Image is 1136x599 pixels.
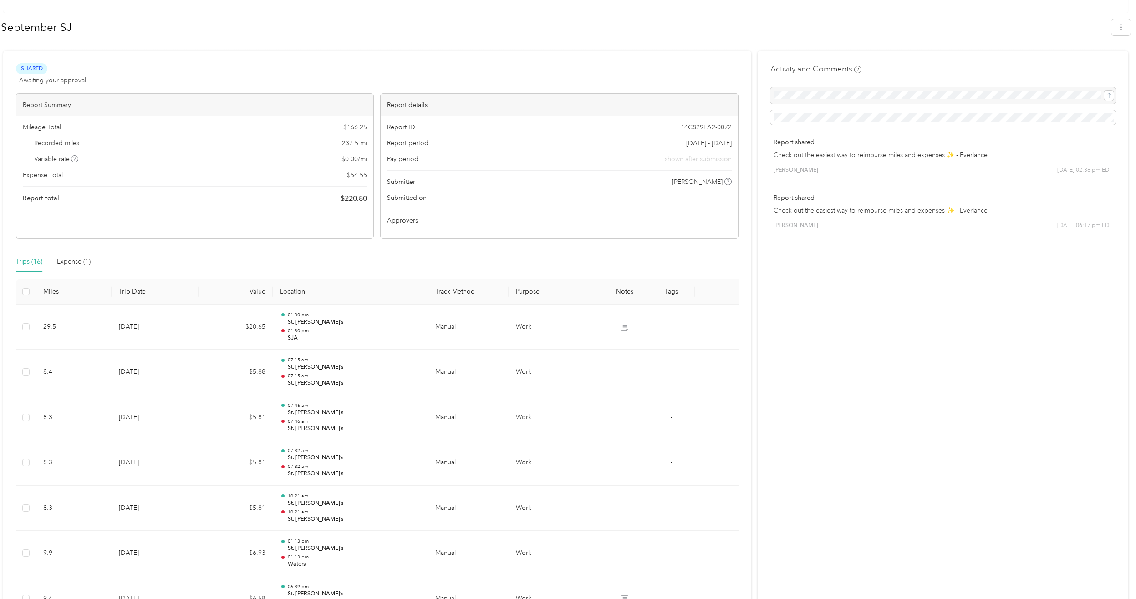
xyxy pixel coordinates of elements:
[730,193,732,203] span: -
[288,463,421,470] p: 07:32 am
[112,486,199,531] td: [DATE]
[288,447,421,454] p: 07:32 am
[288,538,421,544] p: 01:13 pm
[288,493,421,499] p: 10:21 am
[273,279,428,305] th: Location
[288,334,421,342] p: SJA
[341,154,367,164] span: $ 0.00 / mi
[428,440,509,486] td: Manual
[648,279,695,305] th: Tags
[774,150,1112,160] p: Check out the easiest way to reimburse miles and expenses ✨ - Everlance
[288,379,421,387] p: St. [PERSON_NAME]’s
[288,318,421,326] p: St. [PERSON_NAME]’s
[509,279,601,305] th: Purpose
[1057,222,1112,230] span: [DATE] 06:17 pm EDT
[509,305,601,350] td: Work
[387,122,415,132] span: Report ID
[774,206,1112,215] p: Check out the easiest way to reimburse miles and expenses ✨ - Everlance
[428,279,509,305] th: Track Method
[288,544,421,553] p: St. [PERSON_NAME]’s
[428,395,509,441] td: Manual
[112,305,199,350] td: [DATE]
[288,328,421,334] p: 01:30 pm
[428,305,509,350] td: Manual
[681,122,732,132] span: 14C829EA2-0072
[509,350,601,395] td: Work
[288,470,421,478] p: St. [PERSON_NAME]’s
[770,63,861,75] h4: Activity and Comments
[288,312,421,318] p: 01:30 pm
[671,413,672,421] span: -
[509,531,601,576] td: Work
[288,363,421,371] p: St. [PERSON_NAME]’s
[288,357,421,363] p: 07:15 am
[199,440,273,486] td: $5.81
[288,515,421,523] p: St. [PERSON_NAME]’s
[112,350,199,395] td: [DATE]
[1,16,1105,38] h1: September SJ
[288,584,421,590] p: 06:39 pm
[16,94,373,116] div: Report Summary
[774,166,818,174] span: [PERSON_NAME]
[387,177,415,187] span: Submitter
[671,368,672,376] span: -
[428,486,509,531] td: Manual
[199,395,273,441] td: $5.81
[36,531,112,576] td: 9.9
[387,154,418,164] span: Pay period
[665,154,732,164] span: shown after submission
[509,440,601,486] td: Work
[341,193,367,204] span: $ 220.80
[601,279,648,305] th: Notes
[36,486,112,531] td: 8.3
[36,350,112,395] td: 8.4
[387,193,427,203] span: Submitted on
[23,122,61,132] span: Mileage Total
[288,418,421,425] p: 07:46 am
[199,305,273,350] td: $20.65
[342,138,367,148] span: 237.5 mi
[19,76,86,85] span: Awaiting your approval
[112,395,199,441] td: [DATE]
[428,531,509,576] td: Manual
[288,499,421,508] p: St. [PERSON_NAME]’s
[288,560,421,569] p: Waters
[774,193,1112,203] p: Report shared
[343,122,367,132] span: $ 166.25
[112,440,199,486] td: [DATE]
[288,402,421,409] p: 07:46 am
[288,409,421,417] p: St. [PERSON_NAME]’s
[199,350,273,395] td: $5.88
[774,222,818,230] span: [PERSON_NAME]
[387,138,428,148] span: Report period
[36,279,112,305] th: Miles
[112,531,199,576] td: [DATE]
[671,323,672,330] span: -
[16,63,47,74] span: Shared
[199,531,273,576] td: $6.93
[428,350,509,395] td: Manual
[671,549,672,557] span: -
[199,486,273,531] td: $5.81
[16,257,42,267] div: Trips (16)
[671,504,672,512] span: -
[774,137,1112,147] p: Report shared
[672,177,723,187] span: [PERSON_NAME]
[671,458,672,466] span: -
[57,257,91,267] div: Expense (1)
[36,305,112,350] td: 29.5
[34,138,79,148] span: Recorded miles
[288,454,421,462] p: St. [PERSON_NAME]’s
[347,170,367,180] span: $ 54.55
[1057,166,1112,174] span: [DATE] 02:38 pm EDT
[381,94,738,116] div: Report details
[288,590,421,598] p: St. [PERSON_NAME]’s
[34,154,79,164] span: Variable rate
[36,395,112,441] td: 8.3
[112,279,199,305] th: Trip Date
[199,279,273,305] th: Value
[686,138,732,148] span: [DATE] - [DATE]
[509,395,601,441] td: Work
[288,509,421,515] p: 10:21 am
[387,216,418,225] span: Approvers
